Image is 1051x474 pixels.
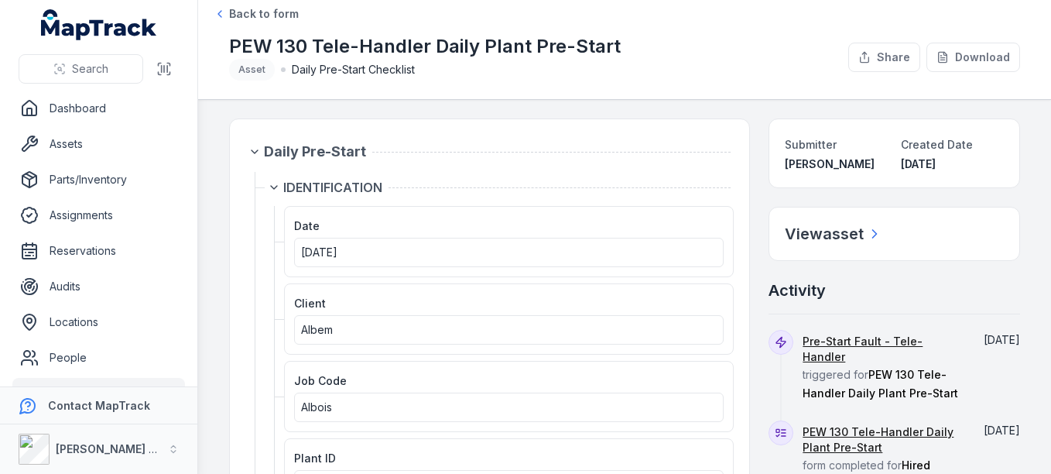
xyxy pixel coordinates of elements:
strong: Contact MapTrack [48,399,150,412]
time: 10/10/2025, 9:03:26 am [984,333,1020,346]
span: Job Code [294,374,347,387]
span: [DATE] [984,424,1020,437]
span: Search [72,61,108,77]
span: Client [294,297,326,310]
a: People [12,342,185,373]
a: Audits [12,271,185,302]
span: Albois [301,400,332,414]
time: 10/10/2025, 9:03:26 am [901,157,936,170]
strong: [PERSON_NAME] Group [56,442,183,455]
span: Daily Pre-Start Checklist [292,62,415,77]
a: MapTrack [41,9,157,40]
span: [DATE] [984,333,1020,346]
span: Plant ID [294,452,336,465]
span: Daily Pre-Start [264,141,366,163]
a: Pre-Start Fault - Tele-Handler [803,334,961,365]
span: PEW 130 Tele-Handler Daily Plant Pre-Start [803,368,958,400]
span: Back to form [229,6,299,22]
a: Reservations [12,235,185,266]
span: IDENTIFICATION [283,178,382,197]
span: Date [294,219,320,232]
a: Parts/Inventory [12,164,185,195]
a: Forms [12,378,185,409]
span: [DATE] [901,157,936,170]
div: Asset [229,59,275,81]
a: Viewasset [785,223,882,245]
a: PEW 130 Tele-Handler Daily Plant Pre-Start [803,424,961,455]
a: Locations [12,307,185,338]
h2: View asset [785,223,864,245]
span: [PERSON_NAME] [785,157,875,170]
span: Albem [301,323,333,336]
time: 10/10/2025, 1:00:00 am [301,246,337,259]
button: Search [19,54,143,84]
button: Share [848,43,920,72]
span: Submitter [785,138,837,151]
a: Assets [12,129,185,160]
button: Download [926,43,1020,72]
a: Dashboard [12,93,185,124]
time: 10/10/2025, 9:03:26 am [984,424,1020,437]
h1: PEW 130 Tele-Handler Daily Plant Pre-Start [229,34,621,59]
h2: Activity [769,280,826,301]
span: triggered for [803,335,961,400]
a: Assignments [12,200,185,231]
span: Created Date [901,138,973,151]
a: Back to form [214,6,299,22]
span: [DATE] [301,246,337,259]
